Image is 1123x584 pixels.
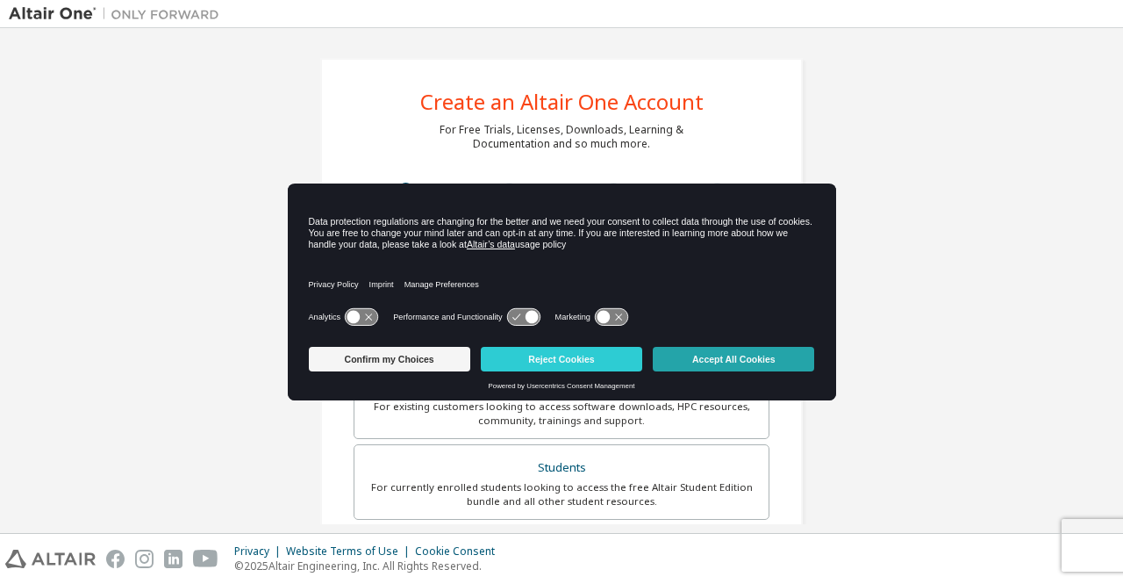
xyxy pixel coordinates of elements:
[365,480,758,508] div: For currently enrolled students looking to access the free Altair Student Edition bundle and all ...
[365,400,758,428] div: For existing customers looking to access software downloads, HPC resources, community, trainings ...
[135,550,154,568] img: instagram.svg
[365,456,758,480] div: Students
[420,91,704,112] div: Create an Altair One Account
[234,544,286,559] div: Privacy
[193,550,218,568] img: youtube.svg
[415,544,505,559] div: Cookie Consent
[106,550,125,568] img: facebook.svg
[164,550,182,568] img: linkedin.svg
[5,550,96,568] img: altair_logo.svg
[440,123,683,151] div: For Free Trials, Licenses, Downloads, Learning & Documentation and so much more.
[9,5,228,23] img: Altair One
[286,544,415,559] div: Website Terms of Use
[234,559,505,573] p: © 2025 Altair Engineering, Inc. All Rights Reserved.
